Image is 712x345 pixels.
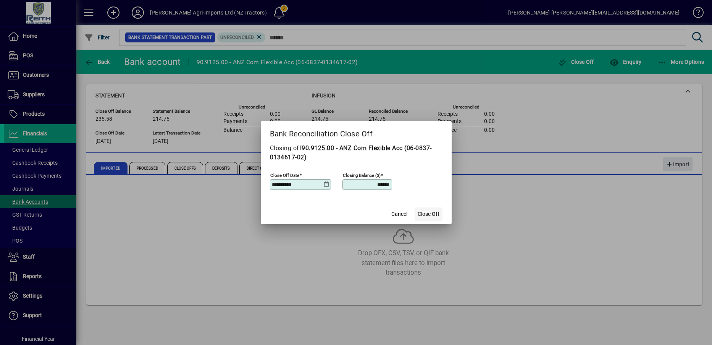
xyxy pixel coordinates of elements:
mat-label: Closing Balance ($) [343,172,381,178]
button: Close Off [415,207,442,221]
span: Close Off [418,210,439,218]
span: Cancel [391,210,407,218]
p: Closing off [270,144,442,162]
strong: 90.9125.00 - ANZ Com Flexible Acc (06-0837-0134617-02) [270,144,432,161]
mat-label: Close off date [270,172,299,178]
button: Cancel [387,207,412,221]
h2: Bank Reconciliation Close Off [261,121,452,143]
